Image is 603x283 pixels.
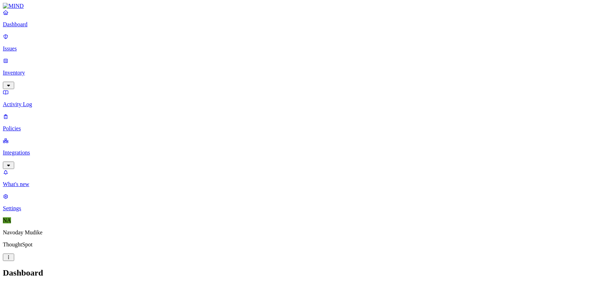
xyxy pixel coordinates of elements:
h2: Dashboard [3,268,600,278]
a: Issues [3,33,600,52]
a: Policies [3,113,600,132]
a: Inventory [3,58,600,88]
a: MIND [3,3,600,9]
p: Dashboard [3,21,600,28]
span: NA [3,217,11,223]
a: Dashboard [3,9,600,28]
p: Issues [3,45,600,52]
a: Activity Log [3,89,600,108]
a: What's new [3,169,600,187]
p: Policies [3,125,600,132]
img: MIND [3,3,24,9]
p: Activity Log [3,101,600,108]
p: Navoday Mudike [3,229,600,236]
p: Inventory [3,70,600,76]
a: Settings [3,193,600,212]
p: What's new [3,181,600,187]
p: Integrations [3,149,600,156]
p: Settings [3,205,600,212]
p: ThoughtSpot [3,241,600,248]
a: Integrations [3,137,600,168]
